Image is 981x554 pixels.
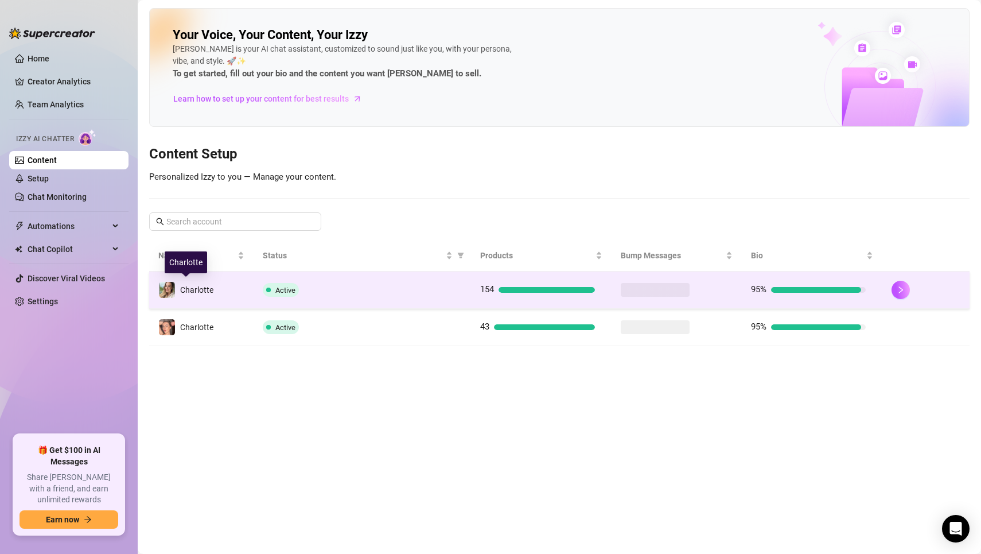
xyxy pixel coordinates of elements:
img: Chat Copilot [15,245,22,253]
input: Search account [166,215,305,228]
span: Name [158,249,235,262]
h3: Content Setup [149,145,970,164]
img: Charlotte [159,319,175,335]
button: right [892,281,910,299]
span: 🎁 Get $100 in AI Messages [20,445,118,467]
span: thunderbolt [15,222,24,231]
span: Products [480,249,593,262]
a: Discover Viral Videos [28,274,105,283]
span: Izzy AI Chatter [16,134,74,145]
span: Personalized Izzy to you — Manage your content. [149,172,336,182]
span: 95% [751,284,766,295]
th: Bump Messages [612,240,742,272]
div: Charlotte [165,251,207,273]
span: Share [PERSON_NAME] with a friend, and earn unlimited rewards [20,472,118,506]
th: Status [254,240,471,272]
span: Status [263,249,443,262]
span: right [897,286,905,294]
span: Bio [751,249,864,262]
a: Chat Monitoring [28,192,87,202]
th: Products [471,240,612,272]
div: Open Intercom Messenger [942,515,970,543]
img: logo-BBDzfeDw.svg [9,28,95,39]
span: Learn how to set up your content for best results [173,92,349,105]
a: Setup [28,174,49,183]
span: Earn now [46,515,79,524]
span: Active [275,286,295,295]
span: Charlotte [180,285,213,295]
a: Home [28,54,49,63]
a: Learn how to set up your content for best results [173,90,371,108]
span: arrow-right [84,516,92,524]
strong: To get started, fill out your bio and the content you want [PERSON_NAME] to sell. [173,68,481,79]
a: Team Analytics [28,100,84,109]
img: ai-chatter-content-library-cLFOSyPT.png [791,9,969,126]
span: search [156,218,164,226]
span: 154 [480,284,494,295]
span: Bump Messages [621,249,723,262]
a: Creator Analytics [28,72,119,91]
h2: Your Voice, Your Content, Your Izzy [173,27,368,43]
span: Charlotte [180,323,213,332]
button: Earn nowarrow-right [20,510,118,529]
a: Content [28,156,57,165]
img: AI Chatter [79,129,96,146]
th: Bio [742,240,882,272]
a: Settings [28,297,58,306]
span: Active [275,323,295,332]
span: filter [457,252,464,259]
span: 43 [480,321,489,332]
th: Name [149,240,254,272]
span: arrow-right [352,93,363,104]
div: [PERSON_NAME] is your AI chat assistant, customized to sound just like you, with your persona, vi... [173,43,517,81]
img: Charlotte [159,282,175,298]
span: Chat Copilot [28,240,109,258]
span: Automations [28,217,109,235]
span: filter [455,247,466,264]
span: 95% [751,321,766,332]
